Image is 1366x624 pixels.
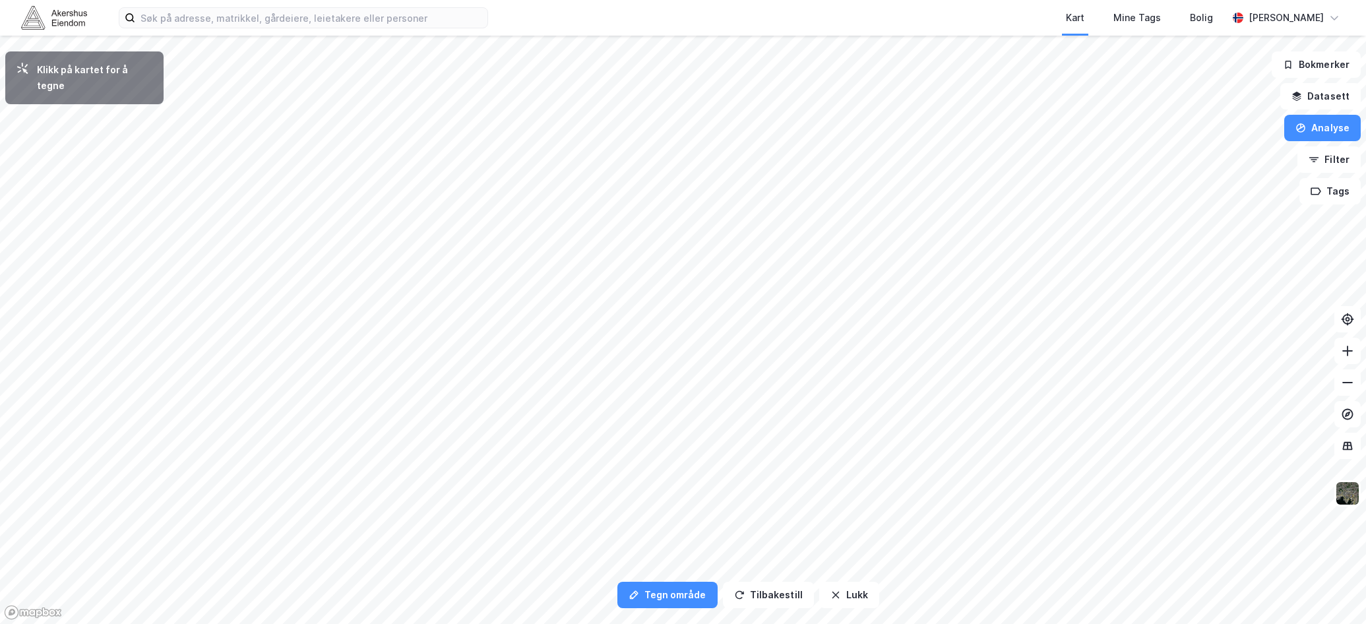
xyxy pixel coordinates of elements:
div: [PERSON_NAME] [1249,10,1324,26]
button: Tegn område [617,582,718,608]
button: Tags [1299,178,1361,204]
a: Mapbox homepage [4,605,62,620]
button: Tilbakestill [723,582,814,608]
img: 9k= [1335,481,1360,506]
div: Kontrollprogram for chat [1300,561,1366,624]
div: Mine Tags [1113,10,1161,26]
button: Datasett [1280,83,1361,109]
div: Kart [1066,10,1084,26]
button: Lukk [819,582,879,608]
button: Analyse [1284,115,1361,141]
div: Bolig [1190,10,1213,26]
div: Klikk på kartet for å tegne [37,62,153,94]
button: Bokmerker [1272,51,1361,78]
button: Filter [1297,146,1361,173]
img: akershus-eiendom-logo.9091f326c980b4bce74ccdd9f866810c.svg [21,6,87,29]
input: Søk på adresse, matrikkel, gårdeiere, leietakere eller personer [135,8,487,28]
iframe: Chat Widget [1300,561,1366,624]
